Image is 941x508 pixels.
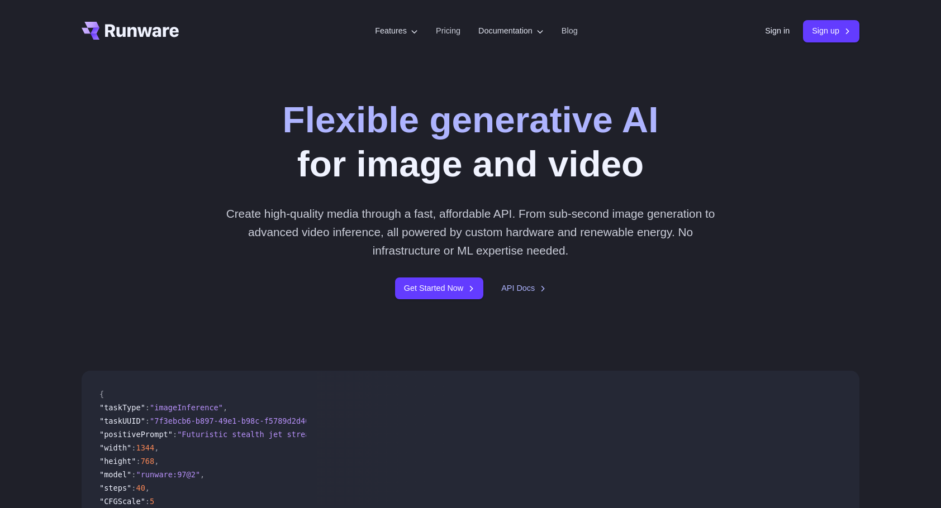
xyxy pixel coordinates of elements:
[99,443,131,452] span: "width"
[177,430,593,439] span: "Futuristic stealth jet streaking through a neon-lit cityscape with glowing purple exhaust"
[131,470,136,479] span: :
[99,483,131,492] span: "steps"
[99,497,145,506] span: "CFGScale"
[173,430,177,439] span: :
[145,497,150,506] span: :
[478,25,544,37] label: Documentation
[131,483,136,492] span: :
[99,416,145,425] span: "taskUUID"
[375,25,418,37] label: Features
[99,403,145,412] span: "taskType"
[562,25,578,37] a: Blog
[223,403,227,412] span: ,
[222,204,720,260] p: Create high-quality media through a fast, affordable API. From sub-second image generation to adv...
[803,20,859,42] a: Sign up
[136,443,154,452] span: 1344
[765,25,790,37] a: Sign in
[154,443,159,452] span: ,
[99,470,131,479] span: "model"
[200,470,205,479] span: ,
[131,443,136,452] span: :
[501,282,546,295] a: API Docs
[283,99,659,140] strong: Flexible generative AI
[283,98,659,186] h1: for image and video
[136,470,200,479] span: "runware:97@2"
[99,430,173,439] span: "positivePrompt"
[150,403,223,412] span: "imageInference"
[136,457,140,466] span: :
[145,403,150,412] span: :
[99,457,136,466] span: "height"
[141,457,155,466] span: 768
[150,497,154,506] span: 5
[145,483,150,492] span: ,
[145,416,150,425] span: :
[154,457,159,466] span: ,
[395,277,483,299] a: Get Started Now
[436,25,460,37] a: Pricing
[99,390,104,399] span: {
[136,483,145,492] span: 40
[82,22,179,40] a: Go to /
[150,416,324,425] span: "7f3ebcb6-b897-49e1-b98c-f5789d2d40d7"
